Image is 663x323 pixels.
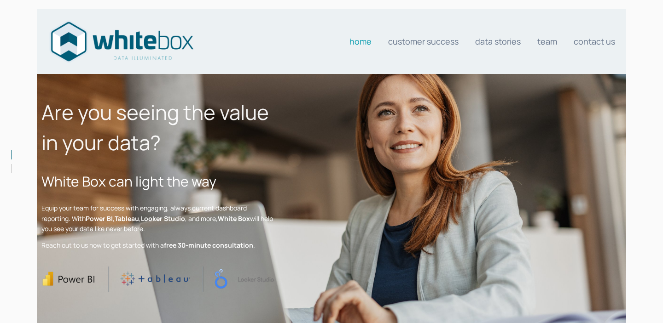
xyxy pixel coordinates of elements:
[164,241,253,249] strong: free 30-minute consultation
[41,203,274,234] p: Equip your team for success with engaging, always current dashboard reporting. With , , , and mor...
[86,214,113,223] strong: Power BI
[48,19,195,64] img: Data consultants
[115,214,139,223] strong: Tableau
[41,240,274,250] p: Reach out to us now to get started with a .
[574,32,615,51] a: Contact us
[218,214,250,223] strong: White Box
[349,32,372,51] a: Home
[537,32,557,51] a: Team
[41,97,274,158] h1: Are you seeing the value in your data?
[141,214,185,223] strong: Looker Studio
[41,171,274,192] h2: White Box can light the way
[388,32,459,51] a: Customer Success
[475,32,521,51] a: Data stories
